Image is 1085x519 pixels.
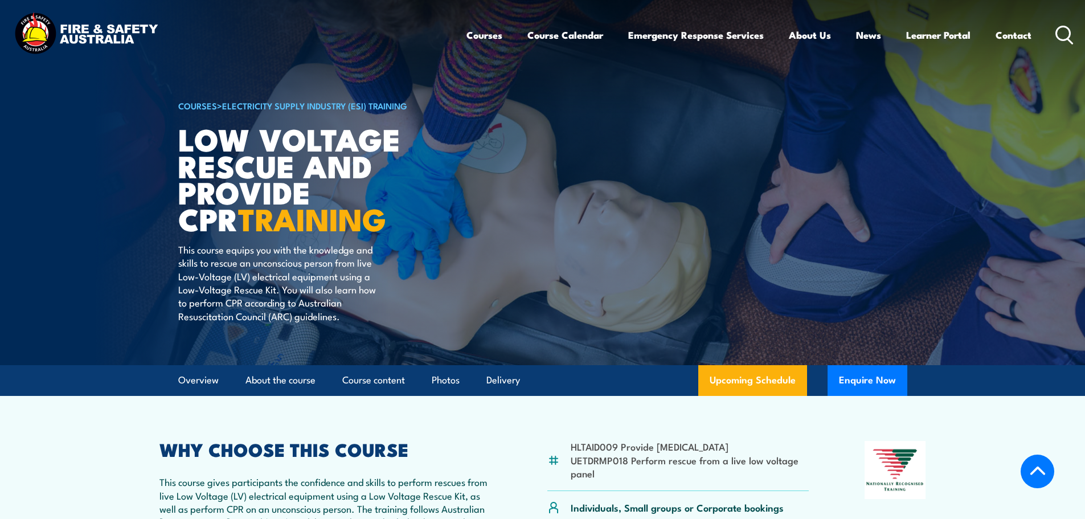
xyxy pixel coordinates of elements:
[865,441,926,499] img: Nationally Recognised Training logo.
[527,20,603,50] a: Course Calendar
[178,365,219,395] a: Overview
[828,365,907,396] button: Enquire Now
[486,365,520,395] a: Delivery
[178,125,460,232] h1: Low Voltage Rescue and Provide CPR
[571,440,809,453] li: HLTAID009 Provide [MEDICAL_DATA]
[996,20,1031,50] a: Contact
[628,20,764,50] a: Emergency Response Services
[571,453,809,480] li: UETDRMP018 Perform rescue from a live low voltage panel
[856,20,881,50] a: News
[178,243,386,322] p: This course equips you with the knowledge and skills to rescue an unconscious person from live Lo...
[342,365,405,395] a: Course content
[571,501,784,514] p: Individuals, Small groups or Corporate bookings
[238,194,386,242] strong: TRAINING
[222,99,407,112] a: Electricity Supply Industry (ESI) Training
[159,441,492,457] h2: WHY CHOOSE THIS COURSE
[178,99,460,112] h6: >
[466,20,502,50] a: Courses
[178,99,217,112] a: COURSES
[789,20,831,50] a: About Us
[698,365,807,396] a: Upcoming Schedule
[906,20,971,50] a: Learner Portal
[432,365,460,395] a: Photos
[245,365,316,395] a: About the course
